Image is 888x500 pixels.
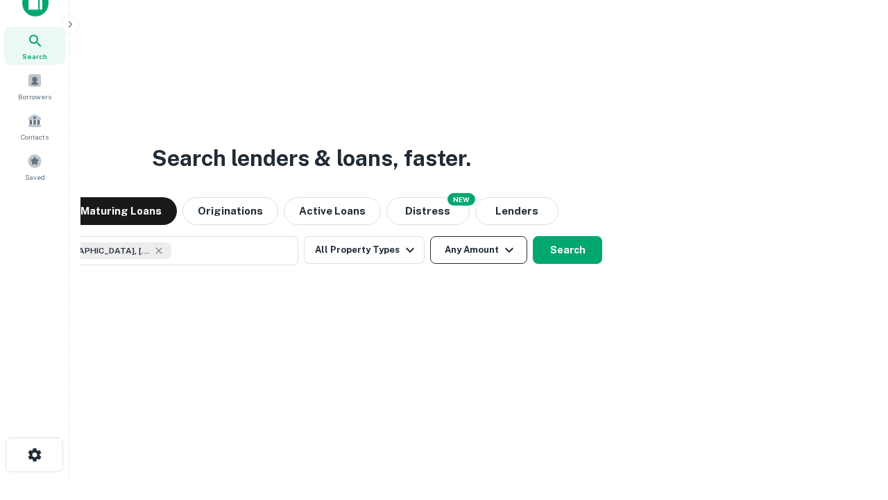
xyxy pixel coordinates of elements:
iframe: Chat Widget [819,389,888,456]
button: Originations [182,197,278,225]
a: Contacts [4,108,65,145]
button: [GEOGRAPHIC_DATA], [GEOGRAPHIC_DATA], [GEOGRAPHIC_DATA] [21,236,298,265]
div: NEW [447,193,475,206]
button: Any Amount [430,236,527,264]
a: Search [4,27,65,65]
span: Contacts [21,131,49,142]
h3: Search lenders & loans, faster. [152,142,471,175]
a: Borrowers [4,67,65,105]
button: Lenders [475,197,558,225]
span: Search [22,51,47,62]
span: [GEOGRAPHIC_DATA], [GEOGRAPHIC_DATA], [GEOGRAPHIC_DATA] [46,244,151,257]
button: Maturing Loans [65,197,177,225]
button: All Property Types [304,236,425,264]
button: Search [533,236,602,264]
span: Borrowers [18,91,51,102]
button: Search distressed loans with lien and other non-mortgage details. [386,197,470,225]
a: Saved [4,148,65,185]
span: Saved [25,172,45,183]
button: Active Loans [284,197,381,225]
